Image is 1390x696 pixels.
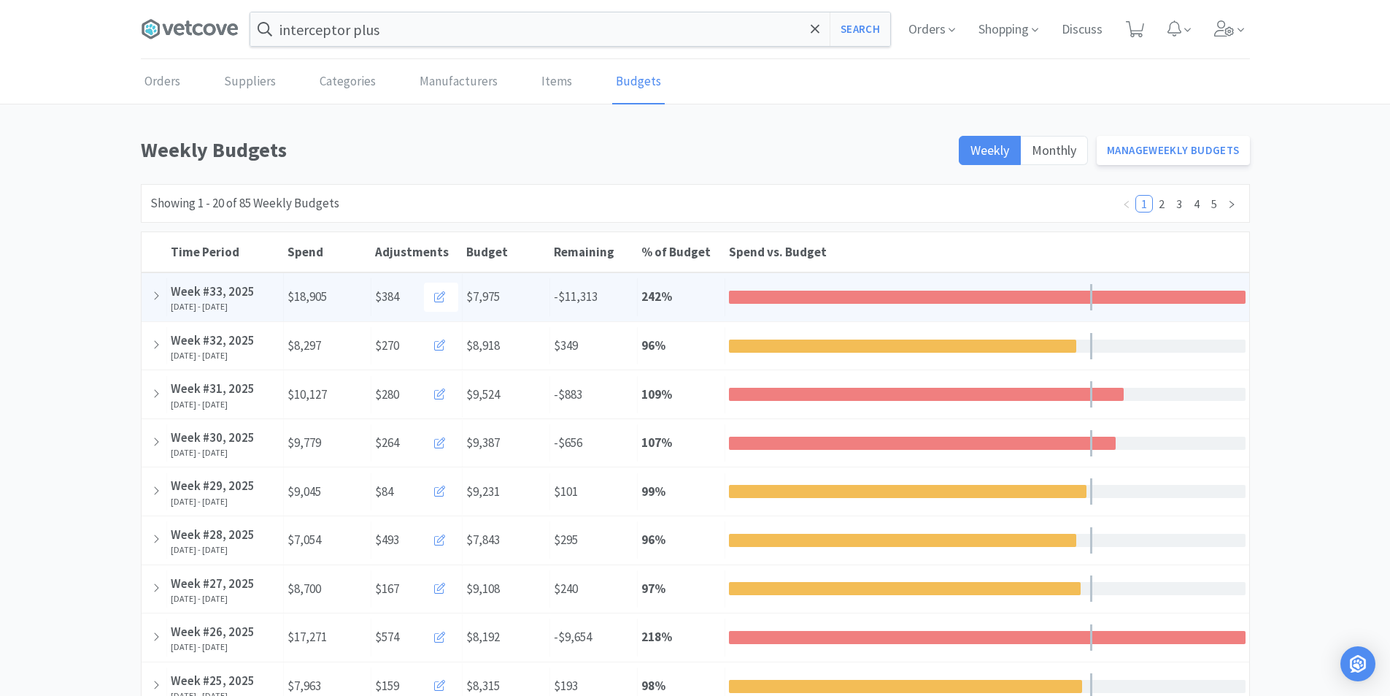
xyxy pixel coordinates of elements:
strong: 96 % [641,532,665,548]
li: 2 [1153,195,1170,213]
div: [DATE] - [DATE] [171,448,279,458]
span: $9,108 [466,581,500,597]
div: Time Period [171,244,280,260]
span: $493 [375,530,399,550]
span: $7,963 [287,676,321,696]
span: $7,975 [466,288,500,305]
div: [DATE] - [DATE] [171,399,279,410]
span: $9,387 [466,435,500,451]
div: Week #33, 2025 [171,282,279,302]
span: $101 [554,483,578,500]
li: Next Page [1223,195,1240,213]
span: $349 [554,337,578,353]
strong: 218 % [641,629,672,645]
li: 1 [1135,195,1153,213]
span: $240 [554,581,578,597]
span: -$11,313 [554,288,598,305]
span: $159 [375,676,399,696]
div: [DATE] - [DATE] [171,642,279,652]
li: 3 [1170,195,1188,213]
div: [DATE] - [DATE] [171,497,279,507]
span: $8,192 [466,629,500,645]
span: Adjustments [375,244,449,260]
a: 2 [1154,196,1170,212]
span: $8,297 [287,336,321,356]
div: Week #30, 2025 [171,428,279,448]
span: $9,524 [466,386,500,402]
a: Items [538,60,576,104]
div: Week #26, 2025 [171,622,279,642]
span: $17,271 [287,627,327,647]
span: -$9,654 [554,629,592,645]
span: $7,054 [287,530,321,550]
span: $84 [375,482,393,502]
div: Budget [466,244,547,260]
strong: 99 % [641,483,665,500]
i: icon: right [1227,200,1236,209]
span: $7,843 [466,532,500,548]
input: Search by item, sku, manufacturer, ingredient, size... [250,12,890,46]
strong: 107 % [641,435,672,451]
div: Week #29, 2025 [171,476,279,496]
div: Spend vs. Budget [729,244,1246,260]
a: Orders [141,60,184,104]
a: 3 [1171,196,1187,212]
span: $167 [375,579,399,599]
div: Week #27, 2025 [171,574,279,594]
a: Manufacturers [416,60,501,104]
span: Weekly [970,142,1009,158]
li: 5 [1205,195,1223,213]
a: Discuss [1056,23,1108,37]
div: Open Intercom Messenger [1340,646,1375,681]
div: Showing 1 - 20 of 85 Weekly Budgets [150,194,339,213]
div: [DATE] - [DATE] [171,594,279,604]
span: $280 [375,385,399,405]
div: Week #28, 2025 [171,525,279,545]
span: $295 [554,532,578,548]
span: $18,905 [287,287,327,307]
div: Spend [287,244,368,260]
span: $193 [554,678,578,694]
a: 1 [1136,196,1152,212]
span: -$883 [554,386,582,402]
div: % of Budget [641,244,722,260]
a: 4 [1189,196,1205,212]
span: $384 [375,287,399,307]
span: $9,231 [466,483,500,500]
div: Week #25, 2025 [171,671,279,691]
a: Budgets [612,60,665,104]
strong: 109 % [641,386,672,402]
li: 4 [1188,195,1205,213]
button: Search [830,12,890,46]
span: $264 [375,433,399,453]
div: Week #32, 2025 [171,331,279,351]
span: $574 [375,627,399,647]
strong: 97 % [641,581,665,597]
span: $9,779 [287,433,321,453]
div: [DATE] - [DATE] [171,351,279,361]
div: [DATE] - [DATE] [171,302,279,312]
a: Categories [316,60,379,104]
strong: 98 % [641,678,665,694]
span: Monthly [1032,142,1076,158]
span: $8,918 [466,337,500,353]
span: $8,315 [466,678,500,694]
strong: 242 % [641,288,672,305]
h1: Weekly Budgets [141,134,951,167]
strong: 96 % [641,337,665,353]
span: $10,127 [287,385,327,405]
a: ManageWeekly Budgets [1097,136,1250,165]
div: Remaining [554,244,634,260]
span: $8,700 [287,579,321,599]
div: Week #31, 2025 [171,379,279,399]
a: Suppliers [220,60,279,104]
li: Previous Page [1118,195,1135,213]
span: $9,045 [287,482,321,502]
i: icon: left [1122,200,1131,209]
a: 5 [1206,196,1222,212]
span: -$656 [554,435,582,451]
div: [DATE] - [DATE] [171,545,279,555]
span: $270 [375,336,399,356]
